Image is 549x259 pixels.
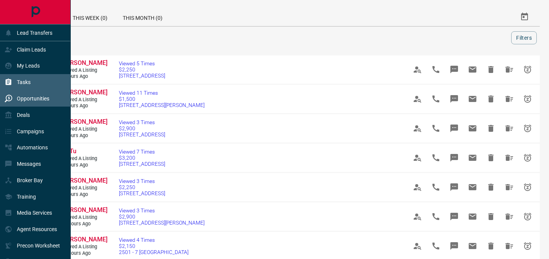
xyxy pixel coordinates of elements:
span: Viewed 7 Times [119,149,165,155]
span: View Profile [408,149,427,167]
span: Snooze [518,90,537,108]
span: [STREET_ADDRESS][PERSON_NAME] [119,102,205,108]
span: Email [463,60,482,79]
a: Viewed 7 Times$3,200[STREET_ADDRESS] [119,149,165,167]
span: 5 hours ago [61,103,107,109]
span: Snooze [518,60,537,79]
span: 10 hours ago [61,221,107,227]
span: Message [445,237,463,255]
a: [PERSON_NAME] [61,236,107,244]
a: Viewed 5 Times$2,250[STREET_ADDRESS] [119,60,165,79]
a: Viewed 3 Times$2,900[STREET_ADDRESS] [119,119,165,138]
span: Viewed 5 Times [119,60,165,66]
span: Message [445,178,463,196]
span: Viewed 3 Times [119,178,165,184]
span: Snooze [518,237,537,255]
span: Hide [482,90,500,108]
span: $2,250 [119,184,165,190]
span: [PERSON_NAME] [61,206,107,214]
span: Message [445,119,463,138]
span: 8 hours ago [61,162,107,168]
span: Message [445,60,463,79]
span: Email [463,178,482,196]
span: Call [427,178,445,196]
span: Hide [482,149,500,167]
a: [PERSON_NAME] [61,89,107,97]
a: Viewed 3 Times$2,250[STREET_ADDRESS] [119,178,165,196]
span: $2,150 [119,243,188,249]
span: [PERSON_NAME] [61,89,107,96]
button: Filters [511,31,537,44]
span: [STREET_ADDRESS] [119,190,165,196]
span: Snooze [518,149,537,167]
span: Viewed a Listing [61,97,107,103]
span: [STREET_ADDRESS] [119,131,165,138]
span: Email [463,207,482,226]
span: Hide [482,60,500,79]
span: 10 hours ago [61,250,107,257]
span: [PERSON_NAME] [61,236,107,243]
span: Hide All from Mila Aslan [500,207,518,226]
a: [PERSON_NAME] [61,118,107,126]
span: Call [427,207,445,226]
span: Message [445,207,463,226]
span: Viewed a Listing [61,244,107,250]
a: Viewed 11 Times$1,500[STREET_ADDRESS][PERSON_NAME] [119,90,205,108]
span: Email [463,119,482,138]
a: Ee Tu [61,147,107,155]
span: Viewed 3 Times [119,207,205,214]
span: Hide All from Priyanshi Baweja [500,119,518,138]
span: $2,250 [119,66,165,73]
a: [PERSON_NAME] [61,177,107,185]
span: Viewed 4 Times [119,237,188,243]
span: 8 hours ago [61,191,107,198]
a: [PERSON_NAME] [61,206,107,214]
span: Viewed a Listing [61,67,107,74]
span: Email [463,90,482,108]
span: $3,200 [119,155,165,161]
div: This Month (0) [115,8,170,26]
a: Viewed 3 Times$2,900[STREET_ADDRESS][PERSON_NAME] [119,207,205,226]
span: Call [427,119,445,138]
span: Call [427,149,445,167]
span: Email [463,149,482,167]
span: [STREET_ADDRESS][PERSON_NAME] [119,220,205,226]
span: [PERSON_NAME] [61,177,107,184]
span: Message [445,90,463,108]
span: 8 hours ago [61,133,107,139]
span: Snooze [518,207,537,226]
span: Hide All from Ee Tu [500,149,518,167]
span: Hide All from Yasin Shakib [500,237,518,255]
span: Email [463,237,482,255]
span: Viewed a Listing [61,185,107,191]
span: Call [427,90,445,108]
span: Snooze [518,119,537,138]
span: Viewed a Listing [61,214,107,221]
span: Hide [482,119,500,138]
span: [PERSON_NAME] [61,118,107,125]
a: Viewed 4 Times$2,1502501 - 7 [GEOGRAPHIC_DATA] [119,237,188,255]
span: Call [427,60,445,79]
span: [STREET_ADDRESS] [119,73,165,79]
span: 5 hours ago [61,73,107,80]
span: View Profile [408,178,427,196]
span: View Profile [408,237,427,255]
span: Viewed 11 Times [119,90,205,96]
span: Message [445,149,463,167]
span: View Profile [408,119,427,138]
span: Hide All from Ana Albuquerque [500,60,518,79]
span: View Profile [408,60,427,79]
span: [STREET_ADDRESS] [119,161,165,167]
span: Viewed 3 Times [119,119,165,125]
span: Hide All from Tina Wong [500,90,518,108]
span: View Profile [408,207,427,226]
div: This Week (0) [65,8,115,26]
span: Hide [482,237,500,255]
span: 2501 - 7 [GEOGRAPHIC_DATA] [119,249,188,255]
a: [PERSON_NAME] [61,59,107,67]
span: Call [427,237,445,255]
span: $1,500 [119,96,205,102]
span: Hide [482,207,500,226]
span: Viewed a Listing [61,155,107,162]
